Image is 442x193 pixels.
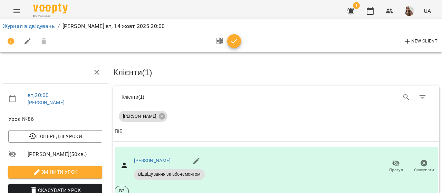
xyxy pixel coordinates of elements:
[58,22,60,30] li: /
[402,36,439,47] button: New Client
[115,127,123,136] div: Sort
[134,158,171,163] a: [PERSON_NAME]
[28,92,49,98] a: вт , 20:00
[28,100,65,105] a: [PERSON_NAME]
[33,3,68,13] img: Voopty Logo
[3,22,439,30] nav: breadcrumb
[8,3,25,19] button: Menu
[414,89,431,106] button: Фільтр
[389,167,403,173] span: Прогул
[28,150,102,158] span: [PERSON_NAME] ( 50 хв. )
[8,130,102,143] button: Попередні уроки
[8,166,102,178] button: Змінити урок
[122,94,271,100] div: Клієнти ( 1 )
[14,168,97,176] span: Змінити урок
[8,115,102,123] span: Урок №86
[398,89,415,106] button: Search
[134,171,205,177] span: Відвідування за абонементом
[404,6,414,16] img: e785d2f60518c4d79e432088573c6b51.jpg
[410,157,438,176] button: Скасувати
[115,127,123,136] div: ПІБ
[119,113,160,119] span: [PERSON_NAME]
[113,68,439,77] h3: Клієнти ( 1 )
[353,2,360,9] span: 1
[414,167,434,173] span: Скасувати
[382,157,410,176] button: Прогул
[115,127,438,136] span: ПІБ
[3,23,55,29] a: Журнал відвідувань
[421,4,434,17] button: UA
[119,111,167,122] div: [PERSON_NAME]
[63,22,165,30] p: [PERSON_NAME] вт, 14 жовт 2025 20:00
[403,37,438,46] span: New Client
[14,132,97,141] span: Попередні уроки
[33,14,68,19] span: For Business
[424,7,431,15] span: UA
[113,86,439,108] div: Table Toolbar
